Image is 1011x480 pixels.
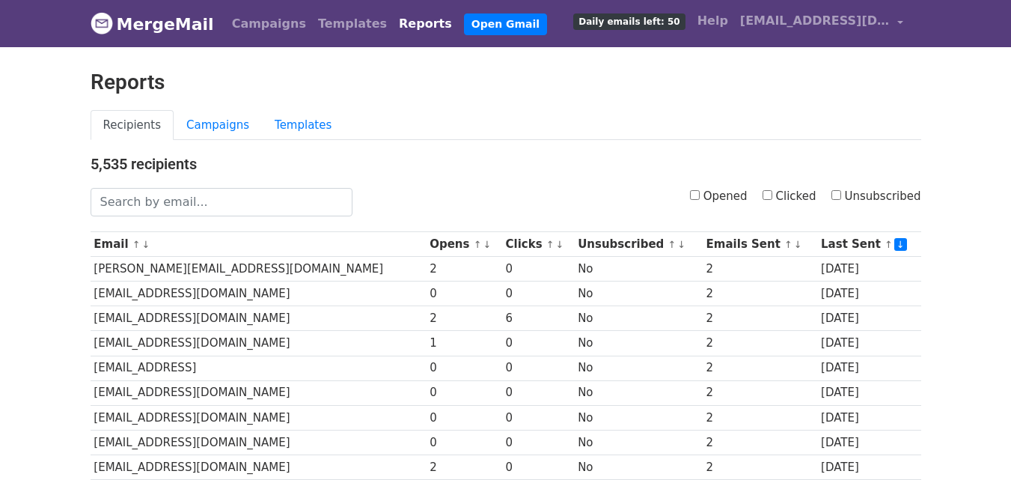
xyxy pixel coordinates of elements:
td: [EMAIL_ADDRESS][DOMAIN_NAME] [91,455,427,479]
td: 2 [703,306,817,331]
td: 0 [502,430,575,455]
a: Templates [312,9,393,39]
td: 2 [703,380,817,405]
td: 2 [703,282,817,306]
td: 0 [502,455,575,479]
td: 0 [426,282,501,306]
td: No [574,356,702,380]
td: 0 [426,430,501,455]
input: Clicked [763,190,772,200]
span: Daily emails left: 50 [573,13,685,30]
td: [EMAIL_ADDRESS][DOMAIN_NAME] [91,405,427,430]
td: 0 [502,282,575,306]
td: 0 [502,380,575,405]
td: [DATE] [817,282,920,306]
td: [DATE] [817,430,920,455]
td: 0 [502,257,575,282]
td: 6 [502,306,575,331]
td: [DATE] [817,405,920,430]
td: [DATE] [817,356,920,380]
td: 1 [426,331,501,356]
a: Daily emails left: 50 [567,6,691,36]
td: 2 [426,257,501,282]
td: No [574,257,702,282]
a: ↑ [546,239,555,250]
td: 0 [426,380,501,405]
th: Emails Sent [703,232,817,257]
a: MergeMail [91,8,214,40]
th: Opens [426,232,501,257]
a: Recipients [91,110,174,141]
a: ↑ [784,239,792,250]
td: [DATE] [817,455,920,479]
h2: Reports [91,70,921,95]
img: MergeMail logo [91,12,113,34]
th: Clicks [502,232,575,257]
td: No [574,455,702,479]
a: ↓ [677,239,685,250]
label: Clicked [763,188,816,205]
td: No [574,331,702,356]
td: 2 [703,430,817,455]
a: Reports [393,9,458,39]
span: [EMAIL_ADDRESS][DOMAIN_NAME] [740,12,890,30]
a: ↓ [894,238,907,251]
a: ↑ [132,239,141,250]
td: [DATE] [817,257,920,282]
input: Search by email... [91,188,352,216]
a: ↓ [142,239,150,250]
a: [EMAIL_ADDRESS][DOMAIN_NAME] [734,6,909,41]
a: Campaigns [174,110,262,141]
td: 0 [502,405,575,430]
td: No [574,380,702,405]
td: 0 [426,405,501,430]
input: Unsubscribed [831,190,841,200]
td: [PERSON_NAME][EMAIL_ADDRESS][DOMAIN_NAME] [91,257,427,282]
td: [EMAIL_ADDRESS][DOMAIN_NAME] [91,430,427,455]
td: 0 [502,356,575,380]
th: Last Sent [817,232,920,257]
a: Campaigns [226,9,312,39]
td: 2 [703,257,817,282]
a: ↑ [885,239,893,250]
td: No [574,282,702,306]
td: 2 [703,455,817,479]
td: 0 [426,356,501,380]
td: [DATE] [817,306,920,331]
td: 2 [426,455,501,479]
td: 2 [703,356,817,380]
td: 2 [426,306,501,331]
td: [EMAIL_ADDRESS][DOMAIN_NAME] [91,282,427,306]
td: 2 [703,331,817,356]
a: Open Gmail [464,13,547,35]
td: [DATE] [817,380,920,405]
a: ↓ [483,239,491,250]
td: [EMAIL_ADDRESS][DOMAIN_NAME] [91,331,427,356]
td: 2 [703,405,817,430]
td: No [574,306,702,331]
td: [DATE] [817,331,920,356]
th: Unsubscribed [574,232,702,257]
a: Help [691,6,734,36]
a: ↓ [556,239,564,250]
td: No [574,405,702,430]
input: Opened [690,190,700,200]
label: Opened [690,188,748,205]
td: [EMAIL_ADDRESS][DOMAIN_NAME] [91,306,427,331]
td: [EMAIL_ADDRESS] [91,356,427,380]
a: ↑ [474,239,482,250]
a: ↑ [668,239,676,250]
th: Email [91,232,427,257]
label: Unsubscribed [831,188,921,205]
td: No [574,430,702,455]
td: [EMAIL_ADDRESS][DOMAIN_NAME] [91,380,427,405]
a: ↓ [794,239,802,250]
h4: 5,535 recipients [91,155,921,173]
a: Templates [262,110,344,141]
td: 0 [502,331,575,356]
